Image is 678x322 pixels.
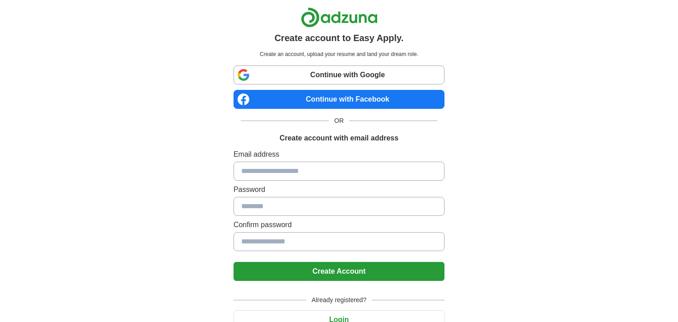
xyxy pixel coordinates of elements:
[234,219,444,230] label: Confirm password
[234,262,444,281] button: Create Account
[235,50,443,58] p: Create an account, upload your resume and land your dream role.
[280,133,398,144] h1: Create account with email address
[234,65,444,84] a: Continue with Google
[275,31,404,45] h1: Create account to Easy Apply.
[306,295,372,305] span: Already registered?
[301,7,378,28] img: Adzuna logo
[234,184,444,195] label: Password
[234,149,444,160] label: Email address
[329,116,349,126] span: OR
[234,90,444,109] a: Continue with Facebook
